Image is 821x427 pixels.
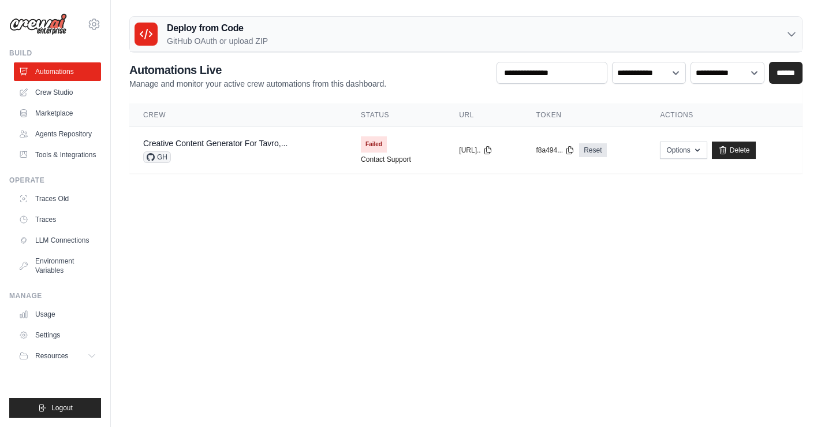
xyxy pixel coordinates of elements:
[14,125,101,143] a: Agents Repository
[14,326,101,344] a: Settings
[167,35,268,47] p: GitHub OAuth or upload ZIP
[9,291,101,300] div: Manage
[129,78,386,90] p: Manage and monitor your active crew automations from this dashboard.
[9,398,101,418] button: Logout
[660,142,707,159] button: Options
[712,142,756,159] a: Delete
[361,136,387,153] span: Failed
[51,403,73,413] span: Logout
[143,151,171,163] span: GH
[14,104,101,122] a: Marketplace
[9,176,101,185] div: Operate
[14,83,101,102] a: Crew Studio
[129,62,386,78] h2: Automations Live
[14,210,101,229] a: Traces
[14,190,101,208] a: Traces Old
[14,62,101,81] a: Automations
[14,231,101,250] a: LLM Connections
[14,252,101,280] a: Environment Variables
[167,21,268,35] h3: Deploy from Code
[361,155,411,164] a: Contact Support
[14,347,101,365] button: Resources
[9,49,101,58] div: Build
[536,146,574,155] button: f8a494...
[522,103,646,127] th: Token
[14,146,101,164] a: Tools & Integrations
[129,103,347,127] th: Crew
[646,103,803,127] th: Actions
[445,103,522,127] th: URL
[35,351,68,361] span: Resources
[143,139,288,148] a: Creative Content Generator For Tavro,...
[14,305,101,324] a: Usage
[579,143,606,157] a: Reset
[347,103,445,127] th: Status
[9,13,67,35] img: Logo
